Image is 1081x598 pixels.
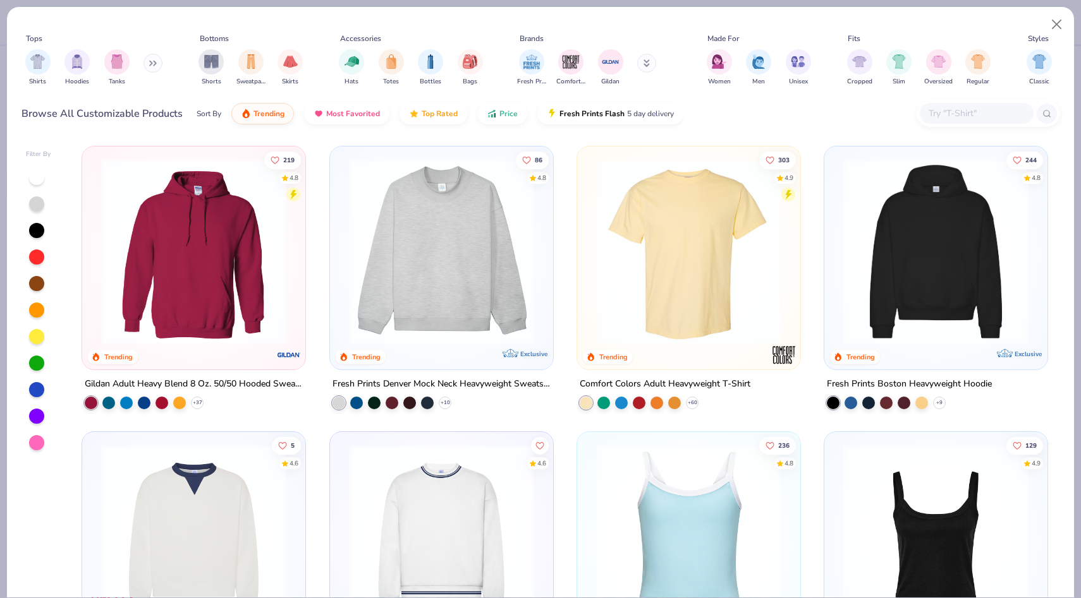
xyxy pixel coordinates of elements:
[537,173,546,182] div: 4.8
[537,459,546,469] div: 4.6
[463,77,477,87] span: Bags
[418,49,443,87] div: filter for Bottles
[515,151,548,169] button: Like
[707,49,732,87] button: filter button
[231,103,294,124] button: Trending
[687,399,697,407] span: + 60
[752,54,766,69] img: Men Image
[424,54,437,69] img: Bottles Image
[892,54,906,69] img: Slim Image
[264,151,301,169] button: Like
[95,159,293,344] img: 01756b78-01f6-4cc6-8d8a-3c30c1a0c8ac
[847,49,872,87] div: filter for Cropped
[202,77,221,87] span: Shorts
[931,54,946,69] img: Oversized Image
[707,33,739,44] div: Made For
[383,77,399,87] span: Totes
[304,103,389,124] button: Most Favorited
[1027,49,1052,87] div: filter for Classic
[598,49,623,87] div: filter for Gildan
[1045,13,1069,37] button: Close
[847,77,872,87] span: Cropped
[339,49,364,87] div: filter for Hats
[786,49,811,87] div: filter for Unisex
[789,77,808,87] span: Unisex
[534,157,542,163] span: 86
[418,49,443,87] button: filter button
[627,107,674,121] span: 5 day delivery
[345,54,359,69] img: Hats Image
[277,342,302,368] img: Gildan logo
[333,376,551,392] div: Fresh Prints Denver Mock Neck Heavyweight Sweatshirt
[712,54,726,69] img: Women Image
[345,77,358,87] span: Hats
[759,437,796,455] button: Like
[886,49,912,87] div: filter for Slim
[291,443,295,449] span: 5
[64,49,90,87] button: filter button
[85,376,303,392] div: Gildan Adult Heavy Blend 8 Oz. 50/50 Hooded Sweatshirt
[540,159,738,344] img: a90f7c54-8796-4cb2-9d6e-4e9644cfe0fe
[1006,151,1043,169] button: Like
[517,77,546,87] span: Fresh Prints
[601,77,620,87] span: Gildan
[290,459,298,469] div: 4.6
[109,77,125,87] span: Tanks
[29,77,46,87] span: Shirts
[547,109,557,119] img: flash.gif
[924,49,953,87] button: filter button
[1029,77,1049,87] span: Classic
[707,49,732,87] div: filter for Women
[837,159,1035,344] img: 91acfc32-fd48-4d6b-bdad-a4c1a30ac3fc
[785,173,793,182] div: 4.9
[236,77,266,87] span: Sweatpants
[64,49,90,87] div: filter for Hoodies
[886,49,912,87] button: filter button
[827,376,992,392] div: Fresh Prints Boston Heavyweight Hoodie
[65,77,89,87] span: Hoodies
[326,109,380,119] span: Most Favorited
[272,437,301,455] button: Like
[847,49,872,87] button: filter button
[1006,437,1043,455] button: Like
[936,399,943,407] span: + 9
[561,52,580,71] img: Comfort Colors Image
[1028,33,1049,44] div: Styles
[477,103,527,124] button: Price
[104,49,130,87] div: filter for Tanks
[25,49,51,87] button: filter button
[400,103,467,124] button: Top Rated
[290,173,298,182] div: 4.8
[1025,157,1037,163] span: 244
[520,33,544,44] div: Brands
[771,342,797,368] img: Comfort Colors logo
[791,54,805,69] img: Unisex Image
[197,108,221,119] div: Sort By
[198,49,224,87] div: filter for Shorts
[339,49,364,87] button: filter button
[282,77,298,87] span: Skirts
[30,54,45,69] img: Shirts Image
[965,49,991,87] div: filter for Regular
[752,77,765,87] span: Men
[244,54,258,69] img: Sweatpants Image
[786,49,811,87] button: filter button
[204,54,219,69] img: Shorts Image
[343,159,540,344] img: f5d85501-0dbb-4ee4-b115-c08fa3845d83
[924,77,953,87] span: Oversized
[893,77,905,87] span: Slim
[971,54,986,69] img: Regular Image
[26,33,42,44] div: Tops
[1015,350,1042,358] span: Exclusive
[778,443,790,449] span: 236
[409,109,419,119] img: TopRated.gif
[556,77,585,87] span: Comfort Colors
[580,376,750,392] div: Comfort Colors Adult Heavyweight T-Shirt
[340,33,381,44] div: Accessories
[759,151,796,169] button: Like
[241,109,251,119] img: trending.gif
[852,54,867,69] img: Cropped Image
[104,49,130,87] button: filter button
[924,49,953,87] div: filter for Oversized
[1027,49,1052,87] button: filter button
